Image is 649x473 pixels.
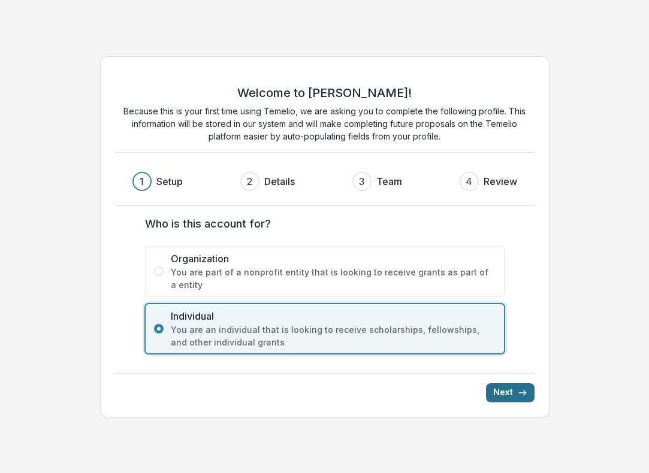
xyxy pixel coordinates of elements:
[359,174,364,189] div: 3
[156,174,183,189] h3: Setup
[486,383,535,402] button: Next
[171,309,496,323] span: Individual
[171,266,496,291] span: You are part of a nonprofit entity that is looking to receive grants as part of a entity
[171,251,496,266] span: Organization
[115,105,535,142] p: Because this is your first time using Temelio, we are asking you to complete the following profil...
[484,174,517,189] h3: Review
[132,172,517,191] div: Progress
[140,174,144,189] div: 1
[237,86,412,100] h2: Welcome to [PERSON_NAME]!
[145,216,497,232] label: Who is this account for?
[171,323,496,348] span: You are an individual that is looking to receive scholarships, fellowships, and other individual ...
[247,174,252,189] div: 2
[466,174,472,189] div: 4
[376,174,402,189] h3: Team
[264,174,295,189] h3: Details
